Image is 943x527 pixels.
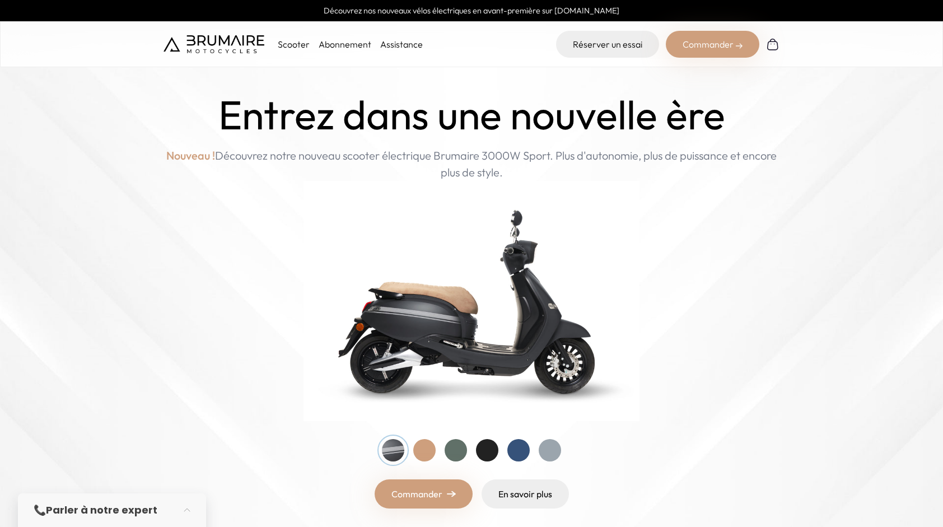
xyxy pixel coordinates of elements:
p: Découvrez notre nouveau scooter électrique Brumaire 3000W Sport. Plus d'autonomie, plus de puissa... [164,147,779,181]
a: Abonnement [319,39,371,50]
img: right-arrow-2.png [736,43,743,49]
img: right-arrow.png [447,491,456,497]
a: Assistance [380,39,423,50]
p: Scooter [278,38,310,51]
a: Commander [375,479,473,509]
div: Commander [666,31,759,58]
span: Nouveau ! [166,147,215,164]
img: Panier [766,38,779,51]
h1: Entrez dans une nouvelle ère [218,92,725,138]
a: En savoir plus [482,479,569,509]
img: Brumaire Motocycles [164,35,264,53]
a: Réserver un essai [556,31,659,58]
